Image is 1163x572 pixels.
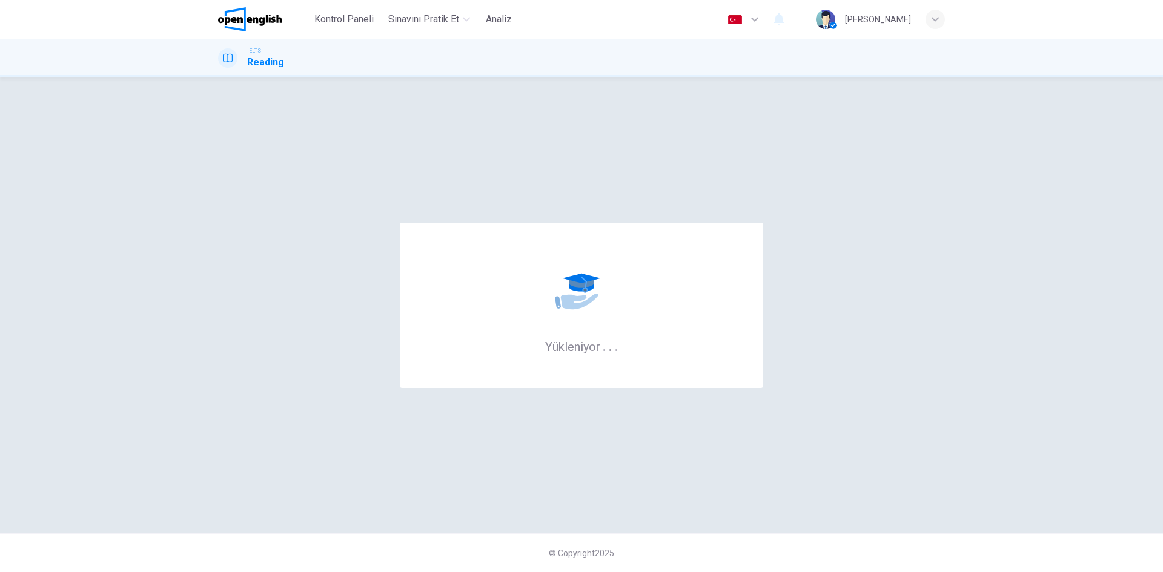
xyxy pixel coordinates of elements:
[310,8,379,30] button: Kontrol Paneli
[247,47,261,55] span: IELTS
[486,12,512,27] span: Analiz
[388,12,459,27] span: Sınavını Pratik Et
[816,10,835,29] img: Profile picture
[314,12,374,27] span: Kontrol Paneli
[845,12,911,27] div: [PERSON_NAME]
[545,338,618,354] h6: Yükleniyor
[247,55,284,70] h1: Reading
[602,335,606,355] h6: .
[608,335,612,355] h6: .
[614,335,618,355] h6: .
[549,548,614,558] span: © Copyright 2025
[480,8,519,30] button: Analiz
[218,7,310,31] a: OpenEnglish logo
[727,15,743,24] img: tr
[383,8,475,30] button: Sınavını Pratik Et
[218,7,282,31] img: OpenEnglish logo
